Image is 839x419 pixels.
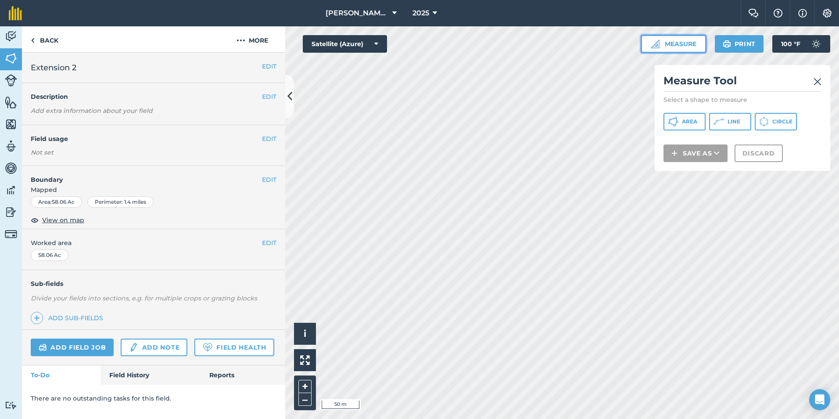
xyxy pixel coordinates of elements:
[31,215,84,225] button: View on map
[798,8,807,18] img: svg+xml;base64,PHN2ZyB4bWxucz0iaHR0cDovL3d3dy53My5vcmcvMjAwMC9zdmciIHdpZHRoPSIxNyIgaGVpZ2h0PSIxNy...
[298,393,312,406] button: –
[807,35,825,53] img: svg+xml;base64,PD94bWwgdmVyc2lvbj0iMS4wIiBlbmNvZGluZz0idXRmLTgiPz4KPCEtLSBHZW5lcmF0b3I6IEFkb2JlIE...
[31,312,107,324] a: Add sub-fields
[772,118,792,125] span: Circle
[5,74,17,87] img: svg+xml;base64,PD94bWwgdmVyc2lvbj0iMS4wIiBlbmNvZGluZz0idXRmLTgiPz4KPCEtLSBHZW5lcmF0b3I6IEFkb2JlIE...
[5,30,17,43] img: svg+xml;base64,PD94bWwgdmVyc2lvbj0iMS4wIiBlbmNvZGluZz0idXRmLTgiPz4KPCEtLSBHZW5lcmF0b3I6IEFkb2JlIE...
[809,389,830,410] div: Open Intercom Messenger
[300,355,310,365] img: Four arrows, one pointing top left, one top right, one bottom right and the last bottom left
[663,144,728,162] button: Save as
[31,294,257,302] em: Divide your fields into sections, e.g. for multiple crops or grazing blocks
[772,35,830,53] button: 100 °F
[31,134,262,144] h4: Field usage
[262,175,276,184] button: EDIT
[22,279,285,289] h4: Sub-fields
[723,39,731,49] img: svg+xml;base64,PHN2ZyB4bWxucz0iaHR0cDovL3d3dy53My5vcmcvMjAwMC9zdmciIHdpZHRoPSIxOSIgaGVpZ2h0PSIyNC...
[303,35,387,53] button: Satellite (Azure)
[219,26,285,52] button: More
[31,61,76,74] span: Extension 2
[773,9,783,18] img: A question mark icon
[262,92,276,101] button: EDIT
[748,9,759,18] img: Two speech bubbles overlapping with the left bubble in the forefront
[31,196,82,208] div: Area : 58.06 Ac
[5,96,17,109] img: svg+xml;base64,PHN2ZyB4bWxucz0iaHR0cDovL3d3dy53My5vcmcvMjAwMC9zdmciIHdpZHRoPSI1NiIgaGVpZ2h0PSI2MC...
[326,8,389,18] span: [PERSON_NAME] Farming Company
[262,61,276,71] button: EDIT
[755,113,797,130] button: Circle
[5,52,17,65] img: svg+xml;base64,PHN2ZyB4bWxucz0iaHR0cDovL3d3dy53My5vcmcvMjAwMC9zdmciIHdpZHRoPSI1NiIgaGVpZ2h0PSI2MC...
[728,118,740,125] span: Line
[5,162,17,175] img: svg+xml;base64,PD94bWwgdmVyc2lvbj0iMS4wIiBlbmNvZGluZz0idXRmLTgiPz4KPCEtLSBHZW5lcmF0b3I6IEFkb2JlIE...
[22,166,262,184] h4: Boundary
[39,342,47,353] img: svg+xml;base64,PD94bWwgdmVyc2lvbj0iMS4wIiBlbmNvZGluZz0idXRmLTgiPz4KPCEtLSBHZW5lcmF0b3I6IEFkb2JlIE...
[87,196,154,208] div: Perimeter : 1.4 miles
[412,8,429,18] span: 2025
[671,148,678,159] img: svg+xml;base64,PHN2ZyB4bWxucz0iaHR0cDovL3d3dy53My5vcmcvMjAwMC9zdmciIHdpZHRoPSIxNCIgaGVpZ2h0PSIyNC...
[304,328,306,339] span: i
[237,35,245,46] img: svg+xml;base64,PHN2ZyB4bWxucz0iaHR0cDovL3d3dy53My5vcmcvMjAwMC9zdmciIHdpZHRoPSIyMCIgaGVpZ2h0PSIyNC...
[31,249,68,261] div: 58.06 Ac
[735,144,783,162] button: Discard
[22,26,67,52] a: Back
[201,365,285,385] a: Reports
[31,215,39,225] img: svg+xml;base64,PHN2ZyB4bWxucz0iaHR0cDovL3d3dy53My5vcmcvMjAwMC9zdmciIHdpZHRoPSIxOCIgaGVpZ2h0PSIyNC...
[22,185,285,195] span: Mapped
[42,215,84,225] span: View on map
[9,6,22,20] img: fieldmargin Logo
[194,339,274,356] a: Field Health
[641,35,706,53] button: Measure
[31,92,276,101] h4: Description
[121,339,187,356] a: Add note
[31,394,276,403] p: There are no outstanding tasks for this field.
[34,313,40,323] img: svg+xml;base64,PHN2ZyB4bWxucz0iaHR0cDovL3d3dy53My5vcmcvMjAwMC9zdmciIHdpZHRoPSIxNCIgaGVpZ2h0PSIyNC...
[709,113,751,130] button: Line
[129,342,138,353] img: svg+xml;base64,PD94bWwgdmVyc2lvbj0iMS4wIiBlbmNvZGluZz0idXRmLTgiPz4KPCEtLSBHZW5lcmF0b3I6IEFkb2JlIE...
[31,35,35,46] img: svg+xml;base64,PHN2ZyB4bWxucz0iaHR0cDovL3d3dy53My5vcmcvMjAwMC9zdmciIHdpZHRoPSI5IiBoZWlnaHQ9IjI0Ii...
[5,140,17,153] img: svg+xml;base64,PD94bWwgdmVyc2lvbj0iMS4wIiBlbmNvZGluZz0idXRmLTgiPz4KPCEtLSBHZW5lcmF0b3I6IEFkb2JlIE...
[5,401,17,409] img: svg+xml;base64,PD94bWwgdmVyc2lvbj0iMS4wIiBlbmNvZGluZz0idXRmLTgiPz4KPCEtLSBHZW5lcmF0b3I6IEFkb2JlIE...
[814,76,821,87] img: svg+xml;base64,PHN2ZyB4bWxucz0iaHR0cDovL3d3dy53My5vcmcvMjAwMC9zdmciIHdpZHRoPSIyMiIgaGVpZ2h0PSIzMC...
[822,9,832,18] img: A cog icon
[100,365,200,385] a: Field History
[651,40,660,48] img: Ruler icon
[31,107,153,115] em: Add extra information about your field
[663,74,821,92] h2: Measure Tool
[31,339,114,356] a: Add field job
[31,238,276,248] span: Worked area
[262,238,276,248] button: EDIT
[22,365,100,385] a: To-Do
[31,148,276,157] div: Not set
[5,228,17,240] img: svg+xml;base64,PD94bWwgdmVyc2lvbj0iMS4wIiBlbmNvZGluZz0idXRmLTgiPz4KPCEtLSBHZW5lcmF0b3I6IEFkb2JlIE...
[663,95,821,104] p: Select a shape to measure
[262,134,276,144] button: EDIT
[298,380,312,393] button: +
[682,118,697,125] span: Area
[5,118,17,131] img: svg+xml;base64,PHN2ZyB4bWxucz0iaHR0cDovL3d3dy53My5vcmcvMjAwMC9zdmciIHdpZHRoPSI1NiIgaGVpZ2h0PSI2MC...
[663,113,706,130] button: Area
[5,184,17,197] img: svg+xml;base64,PD94bWwgdmVyc2lvbj0iMS4wIiBlbmNvZGluZz0idXRmLTgiPz4KPCEtLSBHZW5lcmF0b3I6IEFkb2JlIE...
[715,35,764,53] button: Print
[294,323,316,345] button: i
[781,35,800,53] span: 100 ° F
[5,206,17,219] img: svg+xml;base64,PD94bWwgdmVyc2lvbj0iMS4wIiBlbmNvZGluZz0idXRmLTgiPz4KPCEtLSBHZW5lcmF0b3I6IEFkb2JlIE...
